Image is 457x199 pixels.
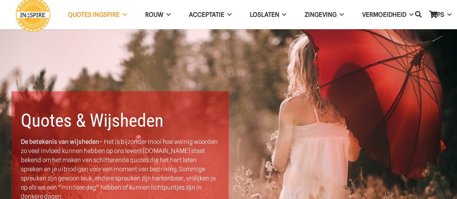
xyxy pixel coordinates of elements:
a: Zingeving [295,5,353,24]
span: Loslaten [250,11,279,18]
a: VERMOEIDHEID [353,5,423,24]
span: QUOTES INGSPIRE [68,11,120,18]
strong: De betekenis van wijsheden [21,138,99,145]
a: Zoeken [411,6,426,23]
b: Quotes & Wijsheden [21,110,163,131]
span: TIPS [432,11,444,18]
span: Acceptatie [189,11,224,18]
span: Zingeving [305,11,337,18]
span: VERMOEIDHEID [362,11,406,18]
span: ROUW [145,11,163,18]
a: QUOTES INGSPIRE [59,5,136,24]
a: Acceptatie [180,5,241,24]
a: ROUW [136,5,180,24]
a: Loslaten [241,5,296,24]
